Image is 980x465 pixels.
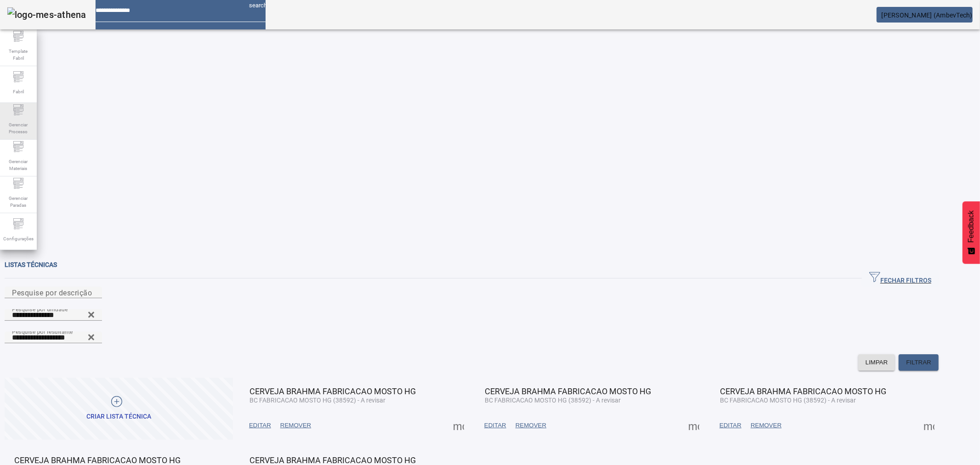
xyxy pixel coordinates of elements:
span: Fabril [10,85,27,98]
span: Configurações [0,232,36,245]
span: EDITAR [249,421,271,430]
span: FECHAR FILTROS [869,272,931,285]
button: LIMPAR [858,354,895,371]
mat-label: Pesquise por resultante [12,328,73,335]
button: Feedback - Mostrar pesquisa [963,201,980,264]
span: [PERSON_NAME] (AmbevTech) [882,11,973,19]
span: BC FABRICACAO MOSTO HG (38592) - A revisar [485,397,621,404]
button: FILTRAR [899,354,939,371]
img: logo-mes-athena [7,7,86,22]
span: REMOVER [280,421,311,430]
button: REMOVER [511,417,551,434]
mat-label: Pesquise por descrição [12,288,92,297]
span: Template Fabril [5,45,32,64]
button: FECHAR FILTROS [862,270,939,287]
button: Mais [685,417,702,434]
button: REMOVER [276,417,316,434]
span: Gerenciar Paradas [5,192,32,211]
button: EDITAR [244,417,276,434]
button: Mais [921,417,937,434]
input: Number [12,332,95,343]
span: BC FABRICACAO MOSTO HG (38592) - A revisar [249,397,385,404]
span: CERVEJA BRAHMA FABRICACAO MOSTO HG [14,455,181,465]
mat-label: Pesquise por unidade [12,306,68,312]
span: Feedback [967,210,975,243]
span: CERVEJA BRAHMA FABRICACAO MOSTO HG [485,386,651,396]
button: EDITAR [715,417,746,434]
span: Gerenciar Materiais [5,155,32,175]
span: REMOVER [515,421,546,430]
button: CRIAR LISTA TÉCNICA [5,378,233,440]
input: Number [12,310,95,321]
button: EDITAR [480,417,511,434]
span: FILTRAR [906,358,931,367]
span: LIMPAR [866,358,888,367]
span: CERVEJA BRAHMA FABRICACAO MOSTO HG [720,386,886,396]
span: CERVEJA BRAHMA FABRICACAO MOSTO HG [249,386,416,396]
span: CERVEJA BRAHMA FABRICACAO MOSTO HG [249,455,416,465]
span: Listas técnicas [5,261,57,268]
div: CRIAR LISTA TÉCNICA [86,412,151,421]
span: EDITAR [719,421,742,430]
button: Mais [450,417,467,434]
span: REMOVER [751,421,782,430]
span: BC FABRICACAO MOSTO HG (38592) - A revisar [720,397,856,404]
button: REMOVER [746,417,786,434]
span: Gerenciar Processo [5,119,32,138]
span: EDITAR [484,421,506,430]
